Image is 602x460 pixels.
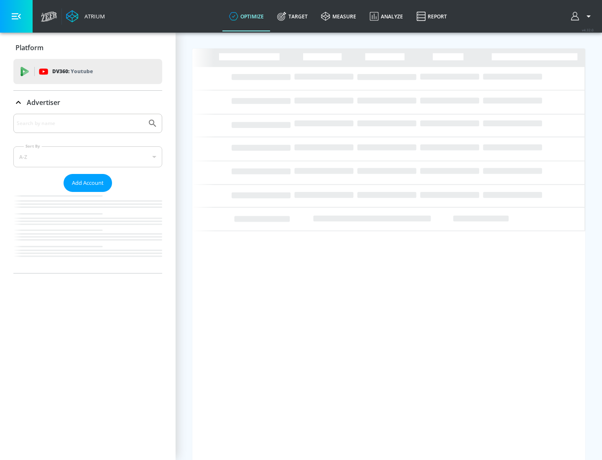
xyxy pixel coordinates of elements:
a: measure [314,1,363,31]
div: Advertiser [13,91,162,114]
a: Target [270,1,314,31]
div: Advertiser [13,114,162,273]
div: Platform [13,36,162,59]
div: A-Z [13,146,162,167]
a: optimize [222,1,270,31]
span: Add Account [72,178,104,188]
span: v 4.32.0 [582,28,594,32]
a: Report [410,1,454,31]
input: Search by name [17,118,143,129]
p: Advertiser [27,98,60,107]
button: Add Account [64,174,112,192]
p: Platform [15,43,43,52]
label: Sort By [24,143,42,149]
p: DV360: [52,67,93,76]
div: DV360: Youtube [13,59,162,84]
p: Youtube [71,67,93,76]
a: Atrium [66,10,105,23]
div: Atrium [81,13,105,20]
a: Analyze [363,1,410,31]
nav: list of Advertiser [13,192,162,273]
